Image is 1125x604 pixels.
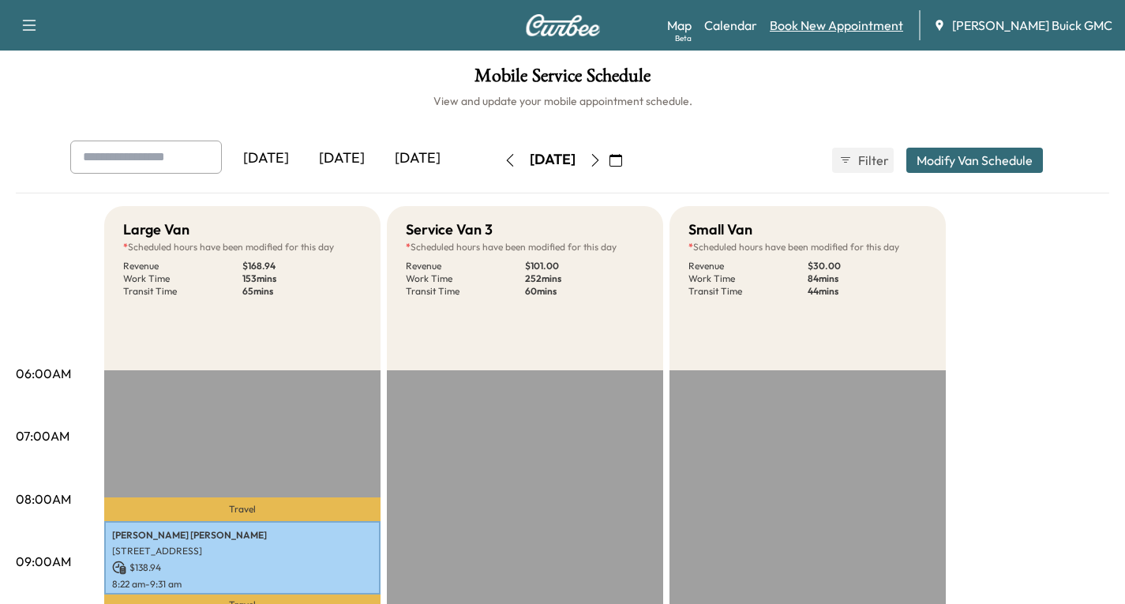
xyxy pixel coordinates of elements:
p: 09:00AM [16,552,71,571]
div: [DATE] [530,150,576,170]
p: [STREET_ADDRESS] [112,545,373,557]
p: $ 30.00 [808,260,927,272]
a: Book New Appointment [770,16,903,35]
p: 8:22 am - 9:31 am [112,578,373,591]
p: Work Time [688,272,808,285]
h5: Small Van [688,219,752,241]
p: 07:00AM [16,426,69,445]
p: 252 mins [525,272,644,285]
div: [DATE] [380,141,456,177]
p: Transit Time [123,285,242,298]
div: [DATE] [228,141,304,177]
h6: View and update your mobile appointment schedule. [16,93,1109,109]
p: $ 101.00 [525,260,644,272]
h1: Mobile Service Schedule [16,66,1109,93]
p: 65 mins [242,285,362,298]
p: Scheduled hours have been modified for this day [123,241,362,253]
button: Modify Van Schedule [906,148,1043,173]
p: Work Time [123,272,242,285]
p: 44 mins [808,285,927,298]
span: [PERSON_NAME] Buick GMC [952,16,1112,35]
div: [DATE] [304,141,380,177]
p: Scheduled hours have been modified for this day [406,241,644,253]
p: Revenue [688,260,808,272]
p: Revenue [406,260,525,272]
h5: Service Van 3 [406,219,493,241]
p: 60 mins [525,285,644,298]
img: Curbee Logo [525,14,601,36]
p: Revenue [123,260,242,272]
p: 153 mins [242,272,362,285]
a: Calendar [704,16,757,35]
a: MapBeta [667,16,692,35]
span: Filter [858,151,887,170]
p: $ 168.94 [242,260,362,272]
p: Transit Time [688,285,808,298]
p: [PERSON_NAME] [PERSON_NAME] [112,529,373,542]
p: 84 mins [808,272,927,285]
p: Scheduled hours have been modified for this day [688,241,927,253]
p: 08:00AM [16,490,71,508]
p: Travel [104,497,381,521]
h5: Large Van [123,219,189,241]
div: Beta [675,32,692,44]
p: Work Time [406,272,525,285]
p: $ 138.94 [112,561,373,575]
p: 06:00AM [16,364,71,383]
p: Transit Time [406,285,525,298]
button: Filter [832,148,894,173]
